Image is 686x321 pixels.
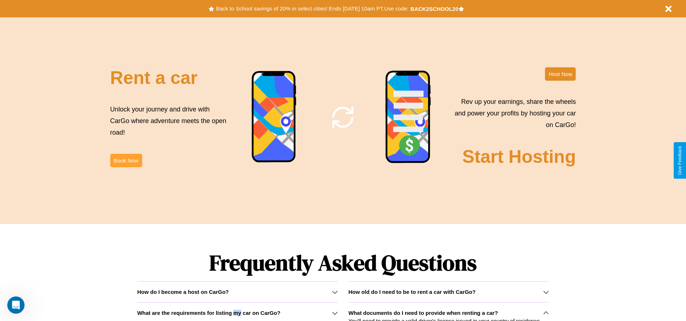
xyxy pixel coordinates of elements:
[110,104,229,139] p: Unlock your journey and drive with CarGo where adventure meets the open road!
[110,154,142,167] button: Book Now
[137,289,229,295] h3: How do I become a host on CarGo?
[110,67,198,88] h2: Rent a car
[137,244,549,281] h1: Frequently Asked Questions
[410,6,459,12] b: BACK2SCHOOL20
[7,296,25,314] iframe: Intercom live chat
[385,70,431,164] img: phone
[677,146,682,175] div: Give Feedback
[251,71,297,164] img: phone
[463,146,576,167] h2: Start Hosting
[450,96,576,131] p: Rev up your earnings, share the wheels and power your profits by hosting your car on CarGo!
[349,310,498,316] h3: What documents do I need to provide when renting a car?
[349,289,476,295] h3: How old do I need to be to rent a car with CarGo?
[214,4,410,14] button: Back to School savings of 20% in select cities! Ends [DATE] 10am PT.Use code:
[545,67,576,81] button: Host Now
[137,310,280,316] h3: What are the requirements for listing my car on CarGo?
